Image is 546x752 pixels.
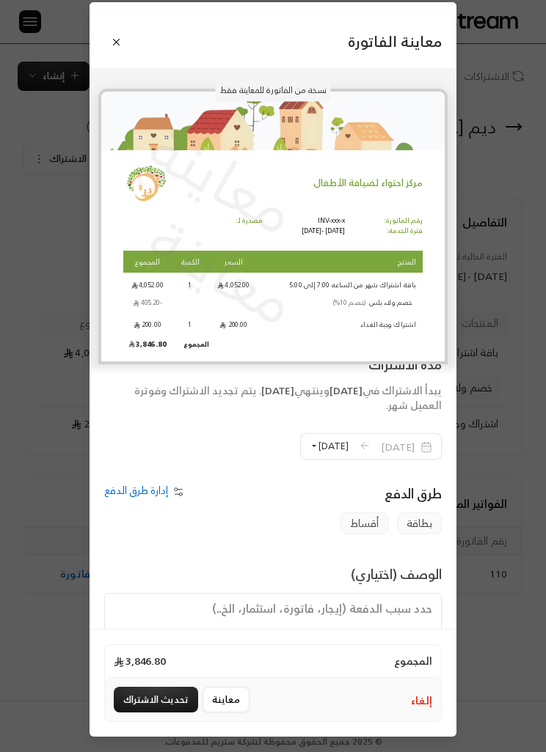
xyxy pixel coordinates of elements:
img: bannerfinal-removebg-preview%20%281%29_wrejs.png [101,92,445,150]
p: معاينة [134,193,313,347]
span: -405.20 [133,297,163,309]
td: 4,052.00 [123,274,172,297]
img: Logo [123,161,167,205]
p: فترة الخدمة: [384,226,423,237]
p: [DATE] - [DATE] [302,226,345,237]
p: مركز احتواء لضيافة الأطفال [313,176,423,190]
p: معاينة [134,103,313,257]
th: المجموع [123,251,172,273]
th: المنتج [258,251,423,273]
span: 1 [183,320,198,330]
td: اشتراك وجبة الغداء [258,314,423,336]
span: خصم ولاء بلس [326,297,416,309]
span: (خصم 10%) [332,297,365,309]
td: 200.00 [123,314,172,336]
button: Close [104,30,128,54]
table: Products [123,249,423,353]
span: معاينة الفاتورة [348,31,442,53]
td: 3,846.80 [123,338,172,352]
p: رقم الفاتورة: [384,216,423,226]
td: 200.00 [209,314,258,336]
td: باقة اشتراك شهر من الساعه 7:00 إلى 5:00 [258,274,423,297]
p: نسخة من الفاتورة للمعاينة فقط [216,80,331,101]
td: المجموع [172,338,209,352]
p: INV-xxx-x [302,216,345,226]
